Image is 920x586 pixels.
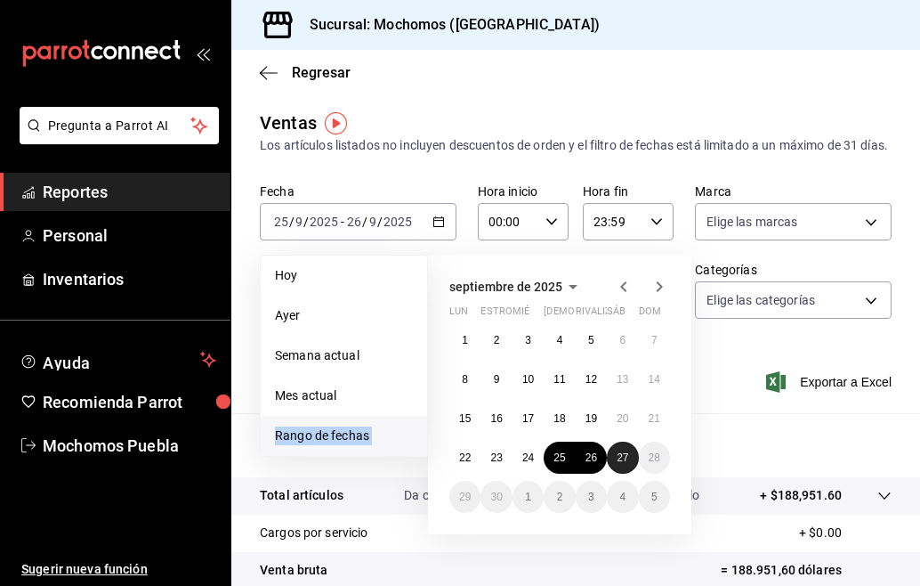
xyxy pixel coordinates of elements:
[43,436,179,455] font: Mochomos Puebla
[275,427,413,445] span: Rango de fechas
[275,346,413,365] span: Semana actual
[576,305,625,324] abbr: viernes
[649,452,660,464] abbr: 28 de septiembre de 2025
[260,136,892,155] div: Los artículos listados no incluyen descuentos de orden y el filtro de fechas está limitado a un m...
[639,305,661,324] abbr: domingo
[490,452,502,464] abbr: 23 de septiembre de 2025
[649,373,660,386] abbr: 14 de septiembre de 2025
[404,486,699,505] p: Da clic en la fila para ver el detalle por tipo de artículo
[639,363,670,395] button: 14 de septiembre de 2025
[607,442,638,474] button: 27 de septiembre de 2025
[43,349,193,370] span: Ayuda
[260,64,351,81] button: Regresar
[480,305,537,324] abbr: martes
[480,403,512,435] button: 16 de septiembre de 2025
[462,334,468,346] abbr: 1 de septiembre de 2025
[21,562,148,576] font: Sugerir nueva función
[607,363,638,395] button: 13 de septiembre de 2025
[617,452,628,464] abbr: 27 de septiembre de 2025
[553,452,565,464] abbr: 25 de septiembre de 2025
[295,14,600,36] h3: Sucursal: Mochomos ([GEOGRAPHIC_DATA])
[525,491,531,503] abbr: 1 de octubre de 2025
[544,305,649,324] abbr: jueves
[292,64,351,81] span: Regresar
[480,481,512,513] button: 30 de septiembre de 2025
[649,412,660,425] abbr: 21 de septiembre de 2025
[588,334,594,346] abbr: 5 de septiembre de 2025
[260,524,368,542] p: Cargos por servicio
[706,213,797,231] span: Elige las marcas
[583,185,674,198] label: Hora fin
[617,412,628,425] abbr: 20 de septiembre de 2025
[449,280,562,294] span: septiembre de 2025
[544,481,575,513] button: 2 de octubre de 2025
[512,481,544,513] button: 1 de octubre de 2025
[607,324,638,356] button: 6 de septiembre de 2025
[607,481,638,513] button: 4 de octubre de 2025
[512,305,529,324] abbr: miércoles
[651,491,658,503] abbr: 5 de octubre de 2025
[585,452,597,464] abbr: 26 de septiembre de 2025
[799,524,892,542] p: + $0.00
[494,373,500,386] abbr: 9 de septiembre de 2025
[341,215,344,229] span: -
[512,403,544,435] button: 17 de septiembre de 2025
[695,185,892,198] label: Marca
[275,306,413,325] span: Ayer
[43,183,108,201] font: Reportes
[383,215,413,229] input: ----
[512,363,544,395] button: 10 de septiembre de 2025
[576,442,607,474] button: 26 de septiembre de 2025
[576,363,607,395] button: 12 de septiembre de 2025
[639,324,670,356] button: 7 de septiembre de 2025
[544,442,575,474] button: 25 de septiembre de 2025
[459,412,471,425] abbr: 15 de septiembre de 2025
[617,373,628,386] abbr: 13 de septiembre de 2025
[449,305,468,324] abbr: lunes
[43,393,182,411] font: Recomienda Parrot
[459,452,471,464] abbr: 22 de septiembre de 2025
[43,270,124,289] font: Inventarios
[459,491,471,503] abbr: 29 de septiembre de 2025
[544,324,575,356] button: 4 de septiembre de 2025
[368,215,377,229] input: --
[544,403,575,435] button: 18 de septiembre de 2025
[289,215,295,229] span: /
[346,215,362,229] input: --
[325,112,347,134] img: Marcador de información sobre herramientas
[196,46,210,61] button: open_drawer_menu
[585,412,597,425] abbr: 19 de septiembre de 2025
[557,491,563,503] abbr: 2 de octubre de 2025
[770,371,892,393] button: Exportar a Excel
[449,481,480,513] button: 29 de septiembre de 2025
[721,561,892,580] p: = 188.951,60 dólares
[449,403,480,435] button: 15 de septiembre de 2025
[706,291,815,309] span: Elige las categorías
[377,215,383,229] span: /
[309,215,339,229] input: ----
[295,215,303,229] input: --
[362,215,367,229] span: /
[478,185,569,198] label: Hora inicio
[576,324,607,356] button: 5 de septiembre de 2025
[449,324,480,356] button: 1 de septiembre de 2025
[522,373,534,386] abbr: 10 de septiembre de 2025
[260,110,317,136] div: Ventas
[576,481,607,513] button: 3 de octubre de 2025
[273,215,289,229] input: --
[449,363,480,395] button: 8 de septiembre de 2025
[490,412,502,425] abbr: 16 de septiembre de 2025
[760,486,842,505] p: + $188,951.60
[576,403,607,435] button: 19 de septiembre de 2025
[588,491,594,503] abbr: 3 de octubre de 2025
[20,107,219,144] button: Pregunta a Parrot AI
[480,363,512,395] button: 9 de septiembre de 2025
[43,226,108,245] font: Personal
[639,481,670,513] button: 5 de octubre de 2025
[639,403,670,435] button: 21 de septiembre de 2025
[619,491,625,503] abbr: 4 de octubre de 2025
[651,334,658,346] abbr: 7 de septiembre de 2025
[480,442,512,474] button: 23 de septiembre de 2025
[639,442,670,474] button: 28 de septiembre de 2025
